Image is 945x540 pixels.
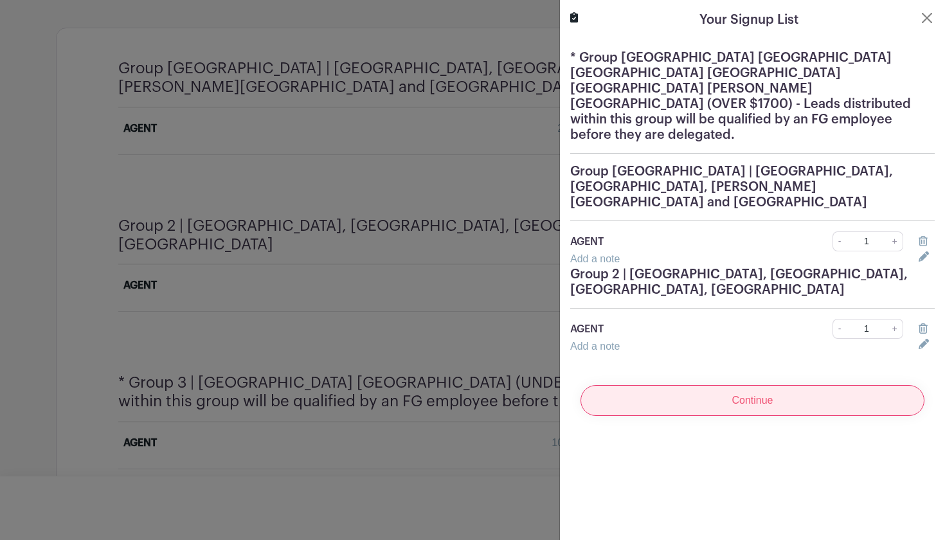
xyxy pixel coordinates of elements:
h5: Group 2 | [GEOGRAPHIC_DATA], [GEOGRAPHIC_DATA], [GEOGRAPHIC_DATA], [GEOGRAPHIC_DATA] [570,267,935,298]
a: Add a note [570,341,620,352]
button: Close [919,10,935,26]
a: + [887,231,903,251]
a: Add a note [570,253,620,264]
h5: Your Signup List [699,10,798,30]
h5: Group [GEOGRAPHIC_DATA] | [GEOGRAPHIC_DATA], [GEOGRAPHIC_DATA], [PERSON_NAME][GEOGRAPHIC_DATA] an... [570,164,935,210]
a: + [887,319,903,339]
a: - [833,319,847,339]
h5: * Group [GEOGRAPHIC_DATA] [GEOGRAPHIC_DATA] [GEOGRAPHIC_DATA] [GEOGRAPHIC_DATA] [GEOGRAPHIC_DATA]... [570,50,935,143]
a: - [833,231,847,251]
p: AGENT [570,234,777,249]
p: AGENT [570,321,777,337]
input: Continue [580,385,924,416]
